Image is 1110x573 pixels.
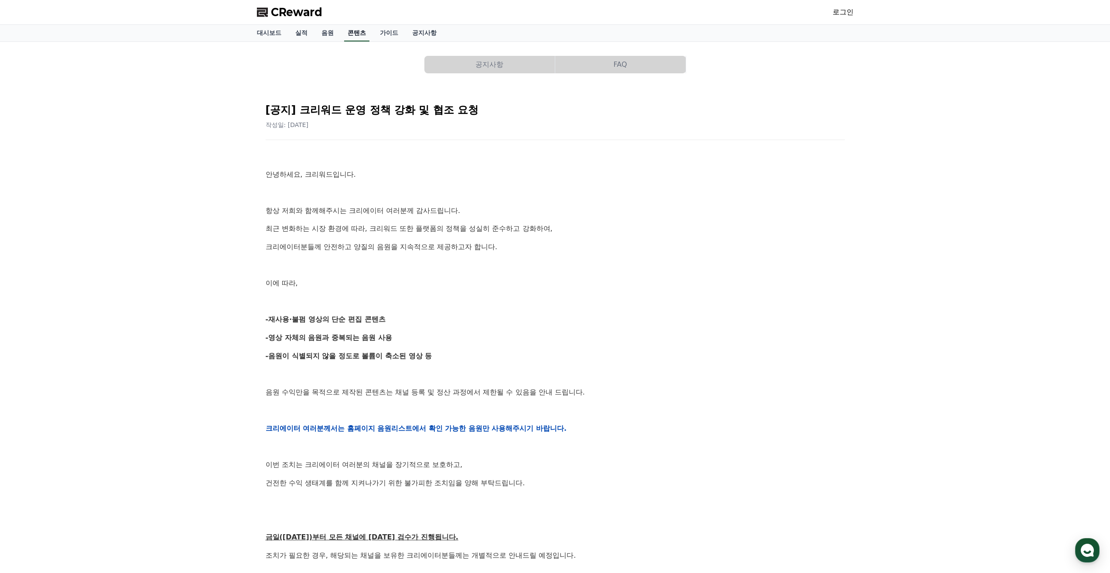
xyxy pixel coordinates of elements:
[80,290,90,297] span: 대화
[250,25,288,41] a: 대시보드
[555,56,686,73] button: FAQ
[257,5,322,19] a: CReward
[266,121,309,128] span: 작성일: [DATE]
[266,352,432,360] strong: -음원이 식별되지 않을 정도로 볼륨이 축소된 영상 등
[314,25,341,41] a: 음원
[113,277,167,299] a: 설정
[27,290,33,297] span: 홈
[405,25,444,41] a: 공지사항
[266,333,393,342] strong: -영상 자체의 음원과 중복되는 음원 사용
[266,103,845,117] h2: [공지] 크리워드 운영 정책 강화 및 협조 요청
[833,7,854,17] a: 로그인
[266,223,845,234] p: 최근 변화하는 시장 환경에 따라, 크리워드 또한 플랫폼의 정책을 성실히 준수하고 강화하여,
[58,277,113,299] a: 대화
[344,25,369,41] a: 콘텐츠
[373,25,405,41] a: 가이드
[266,477,845,489] p: 건전한 수익 생태계를 함께 지켜나가기 위한 불가피한 조치임을 양해 부탁드립니다.
[266,459,845,470] p: 이번 조치는 크리에이터 여러분의 채널을 장기적으로 보호하고,
[266,241,845,253] p: 크리에이터분들께 안전하고 양질의 음원을 지속적으로 제공하고자 합니다.
[266,550,845,561] p: 조치가 필요한 경우, 해당되는 채널을 보유한 크리에이터분들께는 개별적으로 안내드릴 예정입니다.
[266,424,567,432] strong: 크리에이터 여러분께서는 홈페이지 음원리스트에서 확인 가능한 음원만 사용해주시기 바랍니다.
[266,387,845,398] p: 음원 수익만을 목적으로 제작된 콘텐츠는 채널 등록 및 정산 과정에서 제한될 수 있음을 안내 드립니다.
[3,277,58,299] a: 홈
[266,169,845,180] p: 안녕하세요, 크리워드입니다.
[266,533,458,541] u: 금일([DATE])부터 모든 채널에 [DATE] 검수가 진행됩니다.
[266,205,845,216] p: 항상 저희와 함께해주시는 크리에이터 여러분께 감사드립니다.
[271,5,322,19] span: CReward
[266,278,845,289] p: 이에 따라,
[424,56,555,73] button: 공지사항
[288,25,314,41] a: 실적
[135,290,145,297] span: 설정
[266,315,386,323] strong: -재사용·불펌 영상의 단순 편집 콘텐츠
